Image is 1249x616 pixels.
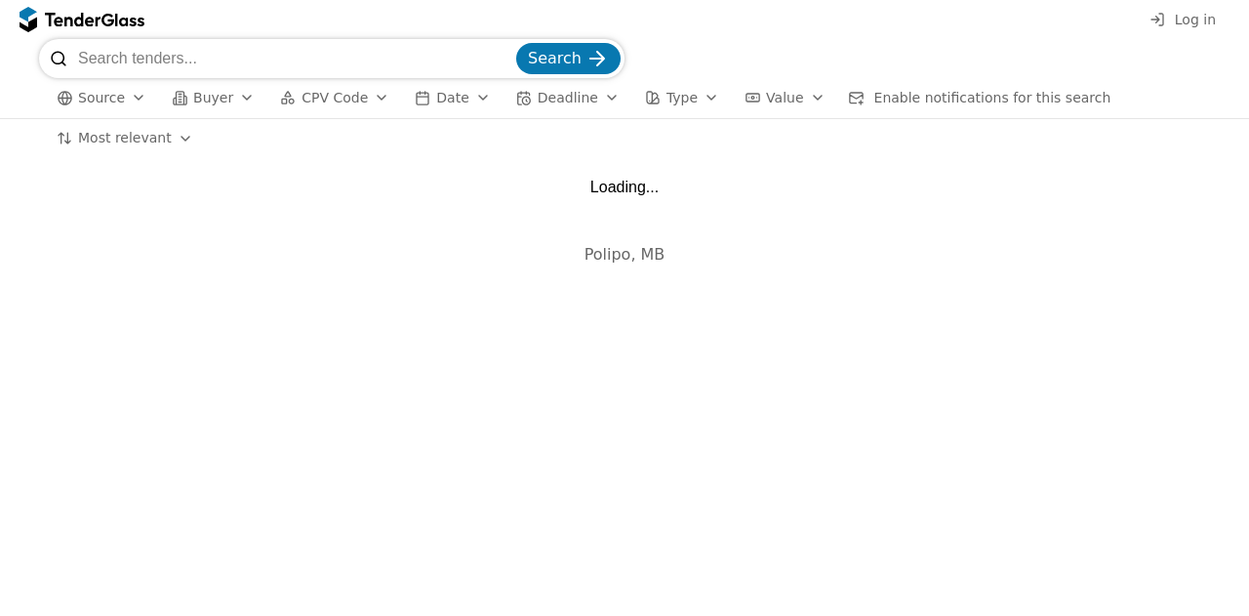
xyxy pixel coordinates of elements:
[538,90,598,105] span: Deadline
[843,86,1117,110] button: Enable notifications for this search
[1175,12,1216,27] span: Log in
[637,86,727,110] button: Type
[508,86,627,110] button: Deadline
[302,90,368,105] span: CPV Code
[164,86,262,110] button: Buyer
[766,90,803,105] span: Value
[193,90,233,105] span: Buyer
[49,86,154,110] button: Source
[1144,8,1222,32] button: Log in
[436,90,468,105] span: Date
[528,49,582,67] span: Search
[874,90,1111,105] span: Enable notifications for this search
[590,178,659,196] div: Loading...
[78,39,512,78] input: Search tenders...
[407,86,498,110] button: Date
[272,86,397,110] button: CPV Code
[516,43,621,74] button: Search
[584,245,665,264] span: Polipo, MB
[666,90,698,105] span: Type
[78,90,125,105] span: Source
[737,86,832,110] button: Value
